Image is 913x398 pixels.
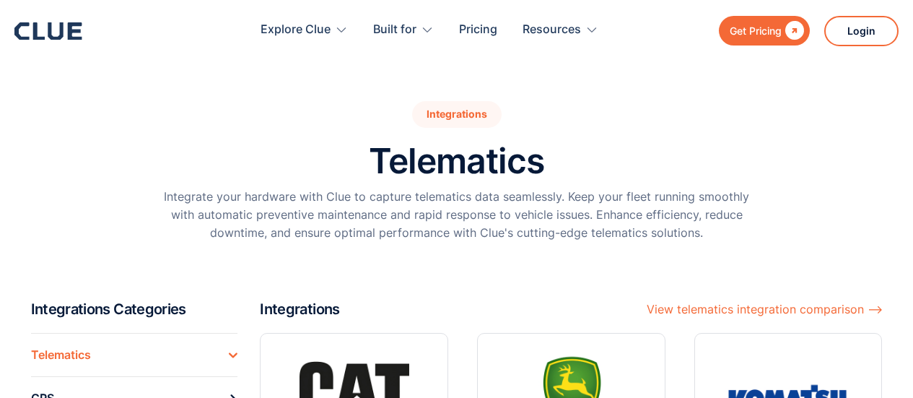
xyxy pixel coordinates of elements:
[373,7,434,53] div: Built for
[782,22,804,40] div: 
[412,101,502,128] div: Integrations
[523,7,598,53] div: Resources
[31,300,249,319] h2: Integrations Categories
[373,7,416,53] div: Built for
[730,22,782,40] div: Get Pricing
[824,16,899,46] a: Login
[719,16,810,46] a: Get Pricing
[261,7,331,53] div: Explore Clue
[260,300,339,319] h2: Integrations
[369,142,544,181] h1: Telematics
[647,300,883,319] a: View telematics integration comparison ⟶
[261,7,348,53] div: Explore Clue
[31,333,238,376] a: Telematics
[459,7,497,53] a: Pricing
[523,7,581,53] div: Resources
[161,188,753,243] p: Integrate your hardware with Clue to capture telematics data seamlessly. Keep your fleet running ...
[31,344,91,366] div: Telematics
